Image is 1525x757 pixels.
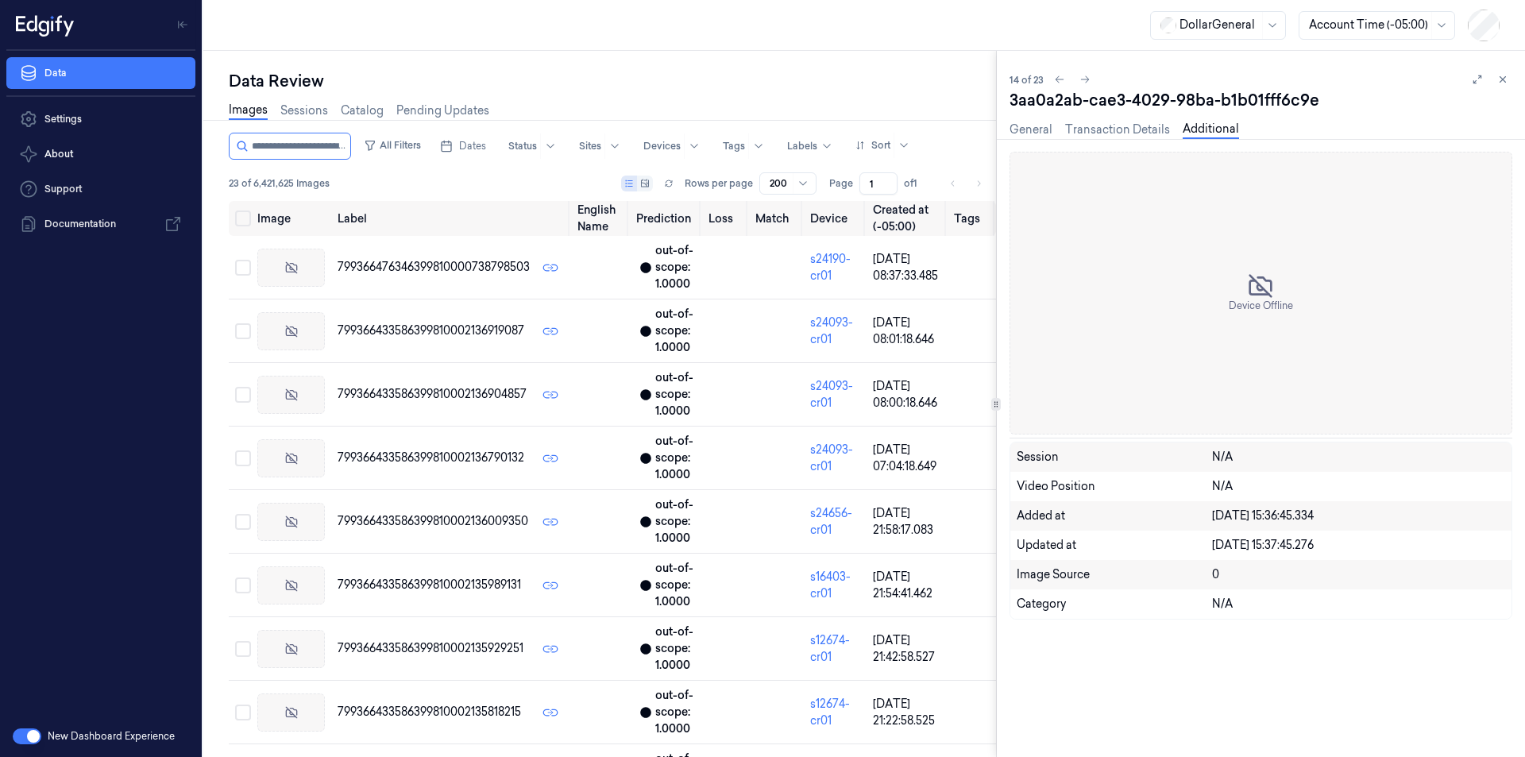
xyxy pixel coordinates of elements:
[804,201,867,236] th: Device
[904,176,929,191] span: of 1
[396,102,489,119] a: Pending Updates
[867,201,948,236] th: Created at (-05:00)
[655,369,696,419] div: out-of-scope: 1.0000
[873,505,941,539] div: [DATE] 21:58:17.083
[655,242,696,292] div: out-of-scope: 1.0000
[235,323,251,339] button: Select row
[810,251,860,284] div: s24190-cr01
[235,577,251,593] button: Select row
[655,560,696,610] div: out-of-scope: 1.0000
[810,505,860,539] div: s24656-cr01
[655,624,696,674] div: out-of-scope: 1.0000
[235,514,251,530] button: Select row
[6,208,195,240] a: Documentation
[170,12,195,37] button: Toggle Navigation
[948,201,996,236] th: Tags
[873,632,941,666] div: [DATE] 21:42:58.527
[1212,508,1505,524] div: [DATE] 15:36:45.334
[235,387,251,403] button: Select row
[235,210,251,226] button: Select all
[229,176,330,191] span: 23 of 6,421,625 Images
[357,133,427,158] button: All Filters
[810,569,860,602] div: s16403-cr01
[1212,566,1505,583] div: 0
[873,378,941,411] div: [DATE] 08:00:18.646
[655,306,696,356] div: out-of-scope: 1.0000
[1017,449,1212,465] div: Session
[235,450,251,466] button: Select row
[1065,122,1170,138] a: Transaction Details
[630,201,702,236] th: Prediction
[434,133,492,159] button: Dates
[1212,537,1505,554] div: [DATE] 15:37:45.276
[873,315,941,348] div: [DATE] 08:01:18.646
[235,260,251,276] button: Select row
[1183,121,1239,139] a: Additional
[810,378,860,411] div: s24093-cr01
[1212,478,1505,495] div: N/A
[1010,122,1052,138] a: General
[338,259,530,276] span: 799366476346399810000738798503
[1010,89,1512,111] div: 3aa0a2ab-cae3-4029-98ba-b1b01fff6c9e
[873,251,941,284] div: [DATE] 08:37:33.485
[810,696,860,729] div: s12674-cr01
[685,176,753,191] p: Rows per page
[331,201,571,236] th: Label
[655,433,696,483] div: out-of-scope: 1.0000
[810,632,860,666] div: s12674-cr01
[341,102,384,119] a: Catalog
[1017,596,1212,612] div: Category
[942,172,990,195] nav: pagination
[810,442,860,475] div: s24093-cr01
[6,57,195,89] a: Data
[459,139,486,153] span: Dates
[338,450,524,466] span: 799366433586399810002136790132
[873,569,941,602] div: [DATE] 21:54:41.462
[6,173,195,205] a: Support
[229,70,996,92] div: Data Review
[251,201,331,236] th: Image
[655,687,696,737] div: out-of-scope: 1.0000
[1017,508,1212,524] div: Added at
[810,315,860,348] div: s24093-cr01
[6,138,195,170] button: About
[338,513,528,530] span: 799366433586399810002136009350
[338,386,527,403] span: 799366433586399810002136904857
[873,696,941,729] div: [DATE] 21:22:58.525
[229,102,268,120] a: Images
[338,322,524,339] span: 799366433586399810002136919087
[873,442,941,475] div: [DATE] 07:04:18.649
[571,201,630,236] th: English Name
[1010,73,1044,87] span: 14 of 23
[1017,566,1212,583] div: Image Source
[338,704,521,720] span: 799366433586399810002135818215
[280,102,328,119] a: Sessions
[235,705,251,720] button: Select row
[6,103,195,135] a: Settings
[1017,537,1212,554] div: Updated at
[235,641,251,657] button: Select row
[1212,449,1505,465] div: N/A
[1212,596,1505,612] div: N/A
[1017,478,1212,495] div: Video Position
[829,176,853,191] span: Page
[338,577,521,593] span: 799366433586399810002135989131
[655,496,696,547] div: out-of-scope: 1.0000
[749,201,804,236] th: Match
[338,640,523,657] span: 799366433586399810002135929251
[702,201,749,236] th: Loss
[1229,299,1293,313] span: Device Offline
